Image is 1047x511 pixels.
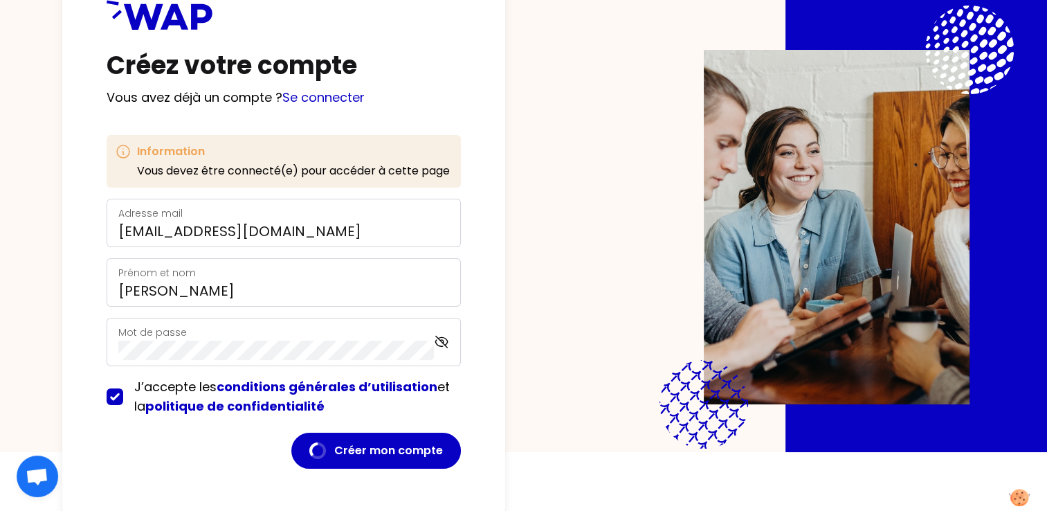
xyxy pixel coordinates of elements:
button: Créer mon compte [291,433,461,469]
p: Vous avez déjà un compte ? [107,88,461,107]
h3: Information [137,143,450,160]
a: Se connecter [282,89,365,106]
h1: Créez votre compte [107,52,461,80]
label: Mot de passe [118,325,187,339]
p: Vous devez être connecté(e) pour accéder à cette page [137,163,450,179]
img: Description [704,50,969,404]
div: Ouvrir le chat [17,456,58,497]
a: politique de confidentialité [145,397,325,415]
a: conditions générales d’utilisation [217,378,437,395]
span: J’accepte les et la [134,378,450,415]
label: Adresse mail [118,206,183,220]
label: Prénom et nom [118,266,196,280]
